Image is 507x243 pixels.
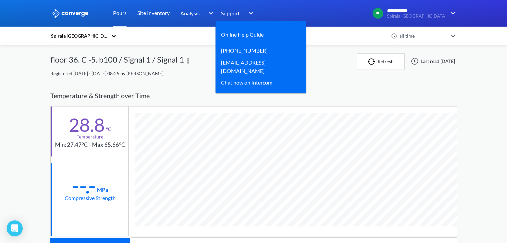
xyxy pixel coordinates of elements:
img: logo_ewhite.svg [50,9,89,18]
span: Analysis [180,9,200,17]
div: Temperature & Strength over Time [50,85,457,106]
a: [PHONE_NUMBER] [221,46,268,55]
div: Last read [DATE] [407,57,457,65]
div: Chat now on Intercom [221,78,272,87]
img: downArrow.svg [244,9,255,17]
div: 28.8 [69,117,105,133]
div: all time [398,32,448,40]
img: icon-refresh.svg [368,58,378,65]
div: floor 36. C -5. b100 / Signal 1 / Signal 1 [50,53,184,70]
span: Spirala [GEOGRAPHIC_DATA] [387,14,446,19]
div: Temperature [77,133,103,140]
button: Refresh [357,53,405,70]
div: Min: 27.47°C - Max 65.66°C [55,140,125,149]
img: icon-clock.svg [391,33,397,39]
a: Online Help Guide [221,30,264,39]
a: [EMAIL_ADDRESS][DOMAIN_NAME] [221,58,296,75]
span: Support [221,9,240,17]
img: more.svg [184,57,192,65]
span: Registered [DATE] - [DATE] 08:25 by [PERSON_NAME] [50,71,163,76]
div: Spirala [GEOGRAPHIC_DATA] [50,32,108,40]
div: --.- [72,177,96,194]
div: Compressive Strength [65,194,116,202]
img: downArrow.svg [446,9,457,17]
img: downArrow.svg [204,9,215,17]
div: Open Intercom Messenger [7,220,23,236]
